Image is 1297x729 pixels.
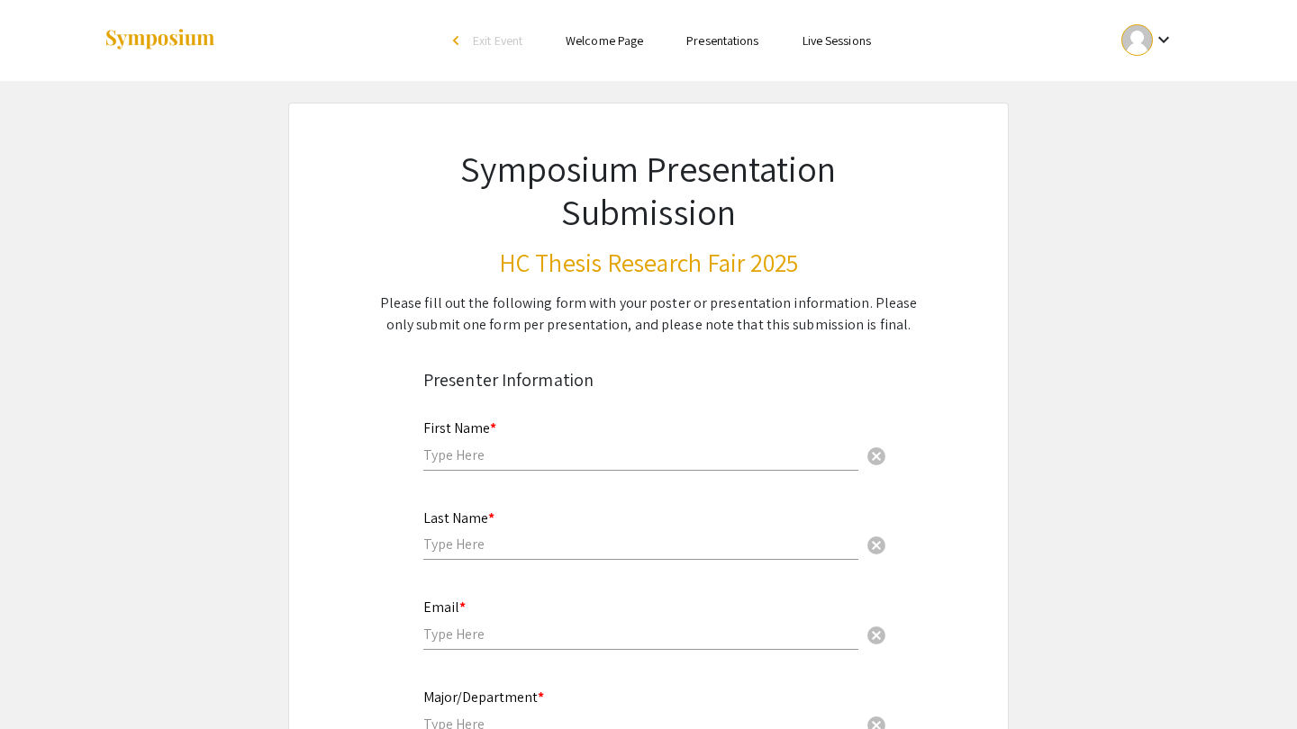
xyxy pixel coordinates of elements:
mat-label: Major/Department [423,688,544,706]
span: Exit Event [473,32,522,49]
button: Clear [858,616,894,652]
div: Presenter Information [423,366,874,393]
a: Presentations [686,32,758,49]
a: Live Sessions [803,32,871,49]
input: Type Here [423,535,858,553]
span: cancel [866,625,887,646]
h3: HC Thesis Research Fair 2025 [376,247,921,278]
span: cancel [866,445,887,467]
a: Welcome Page [566,32,643,49]
button: Clear [858,526,894,562]
input: Type Here [423,445,858,464]
iframe: Chat [14,648,77,715]
button: Expand account dropdown [1102,20,1193,60]
mat-label: Email [423,598,466,616]
mat-label: Last Name [423,508,494,527]
mat-label: First Name [423,418,496,437]
input: Type Here [423,625,858,643]
img: Symposium by ForagerOne [104,28,216,52]
mat-icon: Expand account dropdown [1153,29,1175,50]
div: arrow_back_ios [453,35,464,46]
div: Please fill out the following form with your poster or presentation information. Please only subm... [376,292,921,336]
h1: Symposium Presentation Submission [376,147,921,233]
span: cancel [866,535,887,556]
button: Clear [858,436,894,472]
